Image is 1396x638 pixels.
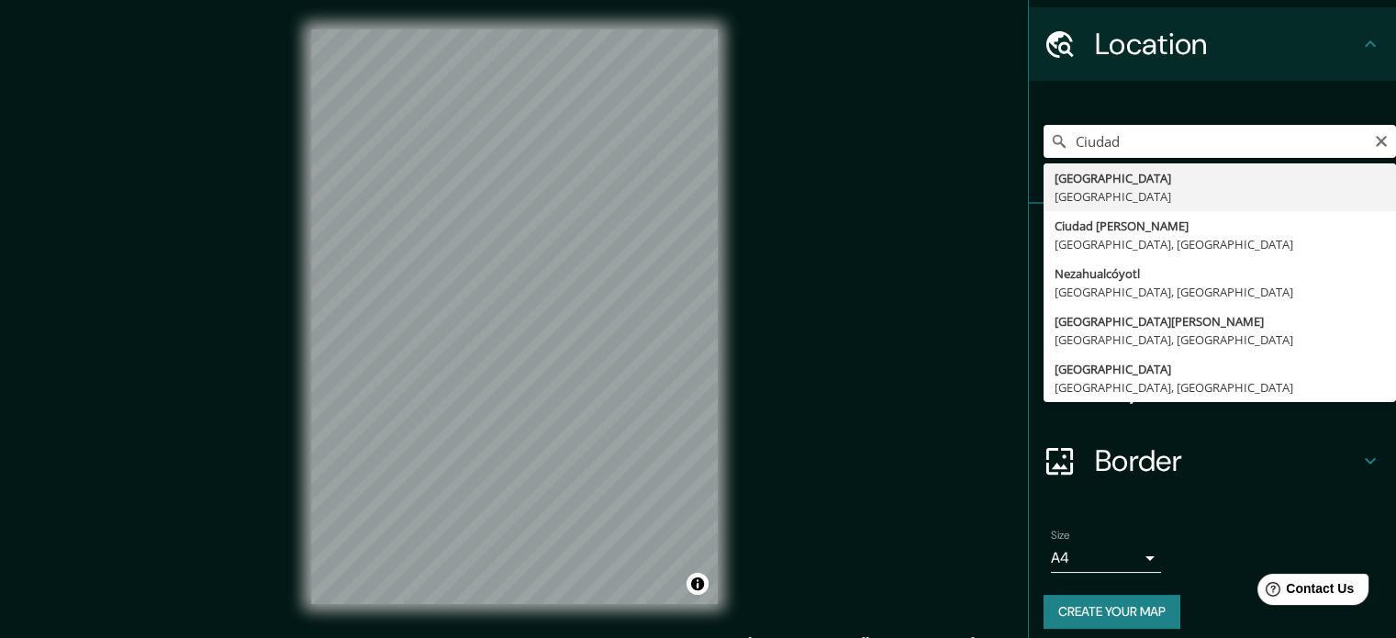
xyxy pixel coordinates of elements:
div: A4 [1051,543,1161,573]
div: [GEOGRAPHIC_DATA], [GEOGRAPHIC_DATA] [1055,235,1385,253]
h4: Border [1095,442,1359,479]
div: [GEOGRAPHIC_DATA], [GEOGRAPHIC_DATA] [1055,283,1385,301]
div: Border [1029,424,1396,498]
div: Layout [1029,351,1396,424]
button: Toggle attribution [687,573,709,595]
div: Nezahualcóyotl [1055,264,1385,283]
button: Clear [1374,131,1389,149]
h4: Layout [1095,369,1359,406]
div: [GEOGRAPHIC_DATA] [1055,360,1385,378]
div: [GEOGRAPHIC_DATA] [1055,187,1385,206]
iframe: Help widget launcher [1233,566,1376,618]
h4: Location [1095,26,1359,62]
div: [GEOGRAPHIC_DATA] [1055,169,1385,187]
div: Style [1029,277,1396,351]
input: Pick your city or area [1044,125,1396,158]
div: [GEOGRAPHIC_DATA], [GEOGRAPHIC_DATA] [1055,330,1385,349]
div: [GEOGRAPHIC_DATA], [GEOGRAPHIC_DATA] [1055,378,1385,397]
label: Size [1051,528,1070,543]
div: Pins [1029,204,1396,277]
button: Create your map [1044,595,1180,629]
div: Location [1029,7,1396,81]
div: [GEOGRAPHIC_DATA][PERSON_NAME] [1055,312,1385,330]
canvas: Map [311,29,718,604]
div: Ciudad [PERSON_NAME] [1055,217,1385,235]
